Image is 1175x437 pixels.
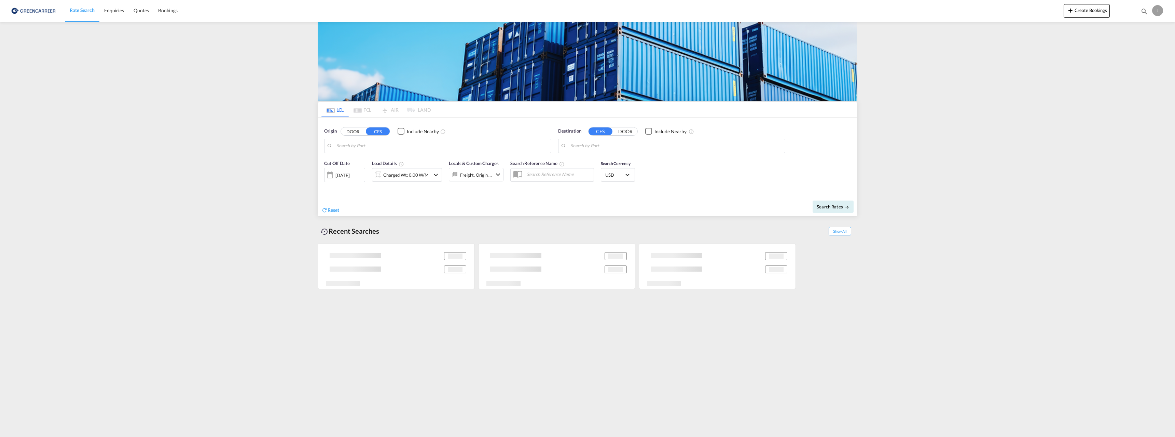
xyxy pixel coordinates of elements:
div: [DATE] [335,172,349,178]
button: CFS [366,127,390,135]
span: Search Rates [817,204,849,209]
span: Destination [558,128,581,135]
span: Enquiries [104,8,124,13]
md-icon: icon-magnify [1141,8,1148,15]
md-tab-item: LCL [321,102,349,117]
div: Freight Origin Destination [460,170,492,180]
input: Search by Port [336,141,548,151]
span: Search Reference Name [510,161,565,166]
span: USD [605,172,624,178]
button: icon-plus 400-fgCreate Bookings [1064,4,1110,18]
div: Include Nearby [654,128,687,135]
md-icon: icon-backup-restore [320,228,329,236]
md-icon: Your search will be saved by the below given name [559,161,565,167]
span: Show All [829,227,851,235]
img: GreenCarrierFCL_LCL.png [318,22,857,101]
button: CFS [589,127,612,135]
span: Bookings [158,8,177,13]
md-icon: icon-chevron-down [494,170,502,179]
span: Load Details [372,161,404,166]
div: Origin DOOR CFS Checkbox No InkUnchecked: Ignores neighbouring ports when fetching rates.Checked ... [318,118,857,216]
button: DOOR [613,127,637,135]
md-icon: icon-plus 400-fg [1066,6,1075,14]
md-icon: Unchecked: Ignores neighbouring ports when fetching rates.Checked : Includes neighbouring ports w... [440,129,446,134]
div: Charged Wt: 0.00 W/M [383,170,429,180]
md-pagination-wrapper: Use the left and right arrow keys to navigate between tabs [321,102,431,117]
div: Charged Wt: 0.00 W/Micon-chevron-down [372,168,442,182]
div: [DATE] [324,168,365,182]
span: Reset [328,207,339,213]
span: Cut Off Date [324,161,350,166]
md-icon: Chargeable Weight [399,161,404,167]
div: J [1152,5,1163,16]
input: Search Reference Name [523,169,594,179]
md-icon: icon-refresh [321,207,328,213]
md-datepicker: Select [324,181,329,191]
md-select: Select Currency: $ USDUnited States Dollar [605,170,631,180]
span: Origin [324,128,336,135]
div: Freight Origin Destinationicon-chevron-down [449,168,503,181]
span: Rate Search [70,7,95,13]
div: Recent Searches [318,223,382,239]
md-icon: icon-arrow-right [845,205,849,209]
div: icon-refreshReset [321,207,339,214]
md-icon: Unchecked: Ignores neighbouring ports when fetching rates.Checked : Includes neighbouring ports w... [689,129,694,134]
div: Include Nearby [407,128,439,135]
button: DOOR [341,127,365,135]
button: Search Ratesicon-arrow-right [813,201,854,213]
span: Locals & Custom Charges [449,161,499,166]
input: Search by Port [570,141,782,151]
img: e39c37208afe11efa9cb1d7a6ea7d6f5.png [10,3,56,18]
span: Quotes [134,8,149,13]
div: icon-magnify [1141,8,1148,18]
md-checkbox: Checkbox No Ink [398,128,439,135]
md-icon: icon-chevron-down [432,171,440,179]
span: Search Currency [601,161,631,166]
md-checkbox: Checkbox No Ink [645,128,687,135]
